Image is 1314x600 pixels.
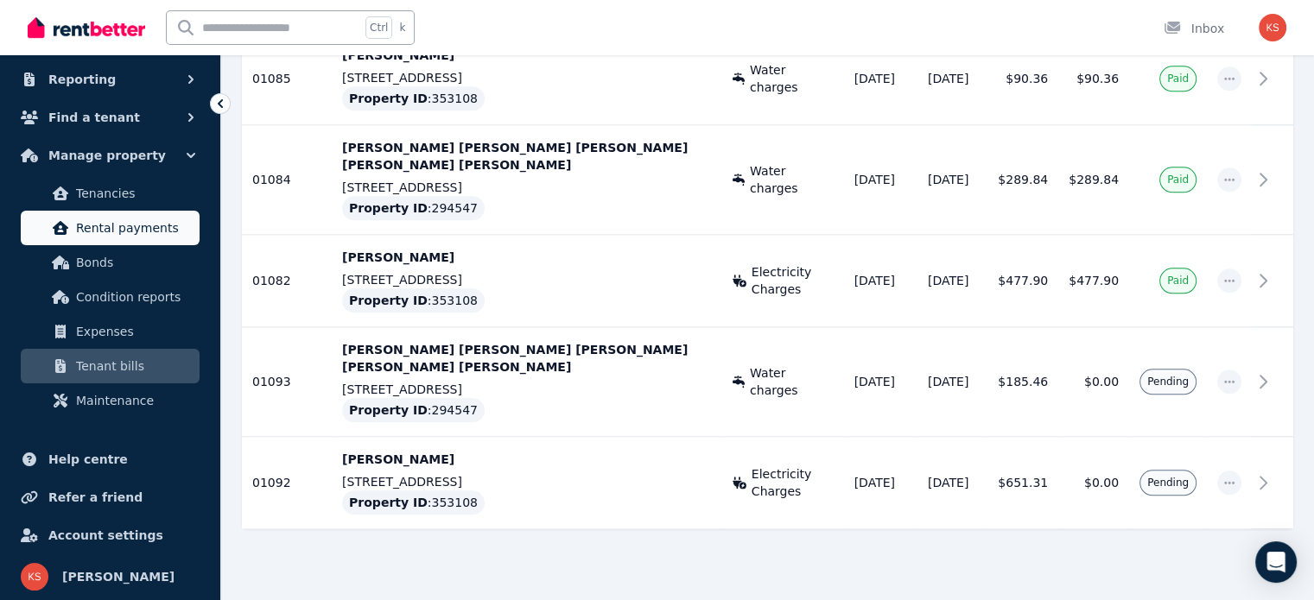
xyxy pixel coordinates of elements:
td: [DATE] [844,235,917,327]
div: : 353108 [342,490,485,515]
td: $289.84 [987,125,1058,235]
span: Help centre [48,449,128,470]
span: Refer a friend [48,487,143,508]
span: Pending [1147,375,1189,388]
td: $477.90 [1058,235,1129,327]
a: Bonds [21,245,200,280]
span: Account settings [48,525,163,546]
td: $477.90 [987,235,1058,327]
td: $651.31 [987,437,1058,529]
a: Help centre [14,442,206,477]
a: Rental payments [21,211,200,245]
a: Refer a friend [14,480,206,515]
button: Reporting [14,62,206,97]
span: Bonds [76,252,193,273]
div: Open Intercom Messenger [1255,541,1297,583]
p: [STREET_ADDRESS] [342,473,712,490]
span: Manage property [48,145,166,166]
img: Kosta Safos [1259,14,1286,41]
span: Property ID [349,494,428,511]
span: Tenant bills [76,356,193,376]
p: [PERSON_NAME] [342,451,712,468]
a: Expenses [21,314,200,349]
span: Maintenance [76,390,193,411]
span: Expenses [76,321,193,342]
img: Kosta Safos [21,563,48,591]
a: Tenancies [21,176,200,211]
p: [PERSON_NAME] [PERSON_NAME] [PERSON_NAME] [PERSON_NAME] [PERSON_NAME] [342,139,712,174]
span: 01082 [252,274,291,287]
p: [PERSON_NAME] [342,47,712,64]
span: Water charges [750,364,834,399]
td: [DATE] [844,33,917,125]
span: Water charges [750,61,834,96]
td: $289.84 [1058,125,1129,235]
td: [DATE] [917,235,987,327]
td: $185.46 [987,327,1058,437]
p: [STREET_ADDRESS] [342,271,712,288]
span: Electricity Charges [752,465,834,500]
span: 01093 [252,375,291,388]
td: $0.00 [1058,327,1129,437]
span: Paid [1167,274,1189,287]
span: Ctrl [365,16,392,39]
p: [STREET_ADDRESS] [342,179,712,196]
td: [DATE] [917,125,987,235]
td: [DATE] [917,33,987,125]
span: 01092 [252,476,291,489]
span: Electricity Charges [752,263,834,298]
span: Paid [1167,173,1189,186]
a: Account settings [14,518,206,553]
span: Property ID [349,292,428,309]
a: Tenant bills [21,349,200,383]
span: Water charges [750,162,834,197]
span: k [399,21,405,35]
td: [DATE] [844,327,917,437]
span: Find a tenant [48,107,140,128]
span: Reporting [48,69,116,90]
span: Pending [1147,476,1189,489]
p: [PERSON_NAME] [342,249,712,266]
div: : 294547 [342,398,485,422]
img: RentBetter [28,15,145,41]
span: [PERSON_NAME] [62,566,175,587]
a: Maintenance [21,383,200,418]
td: $0.00 [1058,437,1129,529]
span: 01084 [252,173,291,186]
td: [DATE] [917,437,987,529]
button: Manage property [14,138,206,173]
div: Inbox [1164,20,1224,37]
td: [DATE] [844,437,917,529]
span: 01085 [252,72,291,85]
span: Property ID [349,401,428,419]
button: Find a tenant [14,100,206,135]
td: [DATE] [844,125,917,235]
div: : 294547 [342,196,485,220]
td: $90.36 [1058,33,1129,125]
span: Property ID [349,199,428,217]
div: : 353108 [342,86,485,111]
span: Condition reports [76,287,193,307]
a: Condition reports [21,280,200,314]
span: Property ID [349,90,428,107]
div: : 353108 [342,288,485,313]
span: Rental payments [76,218,193,238]
p: [STREET_ADDRESS] [342,381,712,398]
td: [DATE] [917,327,987,437]
p: [STREET_ADDRESS] [342,69,712,86]
span: Tenancies [76,183,193,204]
p: [PERSON_NAME] [PERSON_NAME] [PERSON_NAME] [PERSON_NAME] [PERSON_NAME] [342,341,712,376]
span: Paid [1167,72,1189,85]
td: $90.36 [987,33,1058,125]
